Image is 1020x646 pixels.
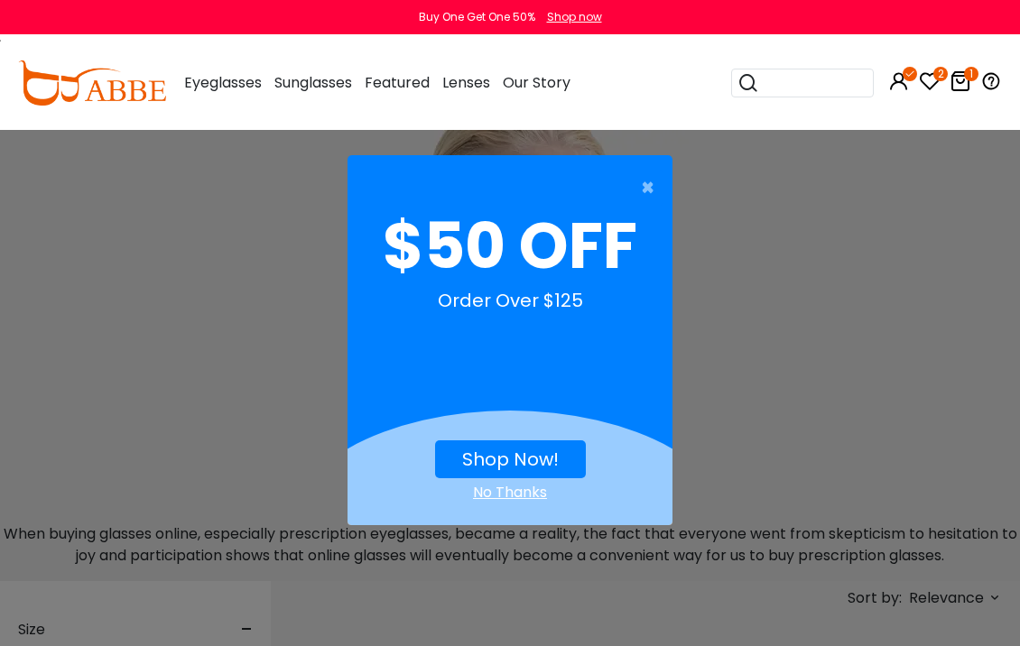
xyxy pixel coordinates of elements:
div: Buy One Get One 50% [419,9,535,25]
div: $50 OFF [362,206,658,287]
span: Sunglasses [274,72,352,93]
span: Featured [365,72,430,93]
span: × [641,170,663,206]
a: Shop now [538,9,602,24]
a: Shop Now! [462,447,559,472]
i: 2 [933,67,948,81]
div: Close [348,482,672,503]
button: Close [338,170,663,206]
img: abbeglasses.com [18,60,166,106]
div: Shop now [547,9,602,25]
a: 1 [950,74,971,95]
span: Lenses [442,72,490,93]
a: 2 [919,74,941,95]
span: Our Story [503,72,570,93]
div: Order Over $125 [362,287,658,332]
button: Shop Now! [435,440,586,478]
i: 1 [964,67,978,81]
span: Eyeglasses [184,72,262,93]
